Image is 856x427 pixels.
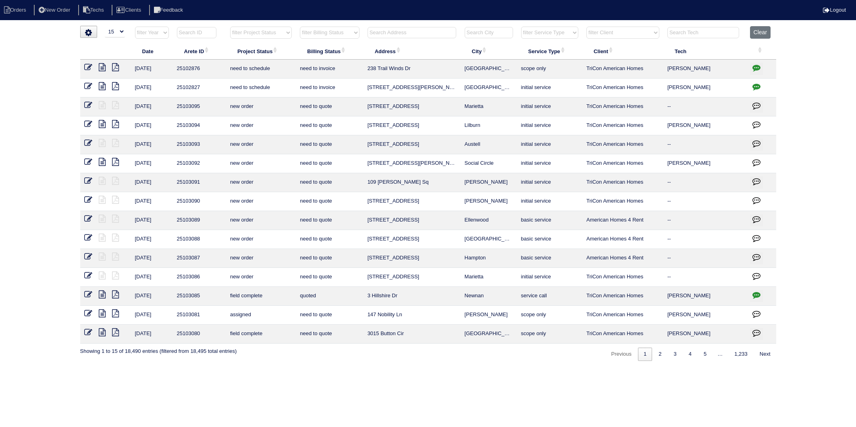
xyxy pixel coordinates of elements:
td: [STREET_ADDRESS] [364,268,461,287]
td: Hampton [461,249,517,268]
td: [PERSON_NAME] [663,116,746,135]
td: [PERSON_NAME] [461,173,517,192]
td: scope only [517,306,582,325]
td: new order [226,173,296,192]
td: new order [226,192,296,211]
td: -- [663,173,746,192]
li: Clients [112,5,148,16]
td: American Homes 4 Rent [582,211,663,230]
th: Address: activate to sort column ascending [364,43,461,60]
input: Search City [465,27,513,38]
td: Ellenwood [461,211,517,230]
td: TriCon American Homes [582,325,663,344]
td: [DATE] [131,287,173,306]
th: City: activate to sort column ascending [461,43,517,60]
td: [STREET_ADDRESS] [364,249,461,268]
td: 25103094 [173,116,226,135]
th: Billing Status: activate to sort column ascending [296,43,363,60]
td: 25103086 [173,268,226,287]
td: TriCon American Homes [582,97,663,116]
td: [PERSON_NAME] [461,192,517,211]
td: 25103087 [173,249,226,268]
td: need to quote [296,192,363,211]
td: 25103081 [173,306,226,325]
a: Clients [112,7,148,13]
a: Next [754,348,776,361]
td: 238 Trail Winds Dr [364,60,461,79]
td: -- [663,192,746,211]
td: Social Circle [461,154,517,173]
li: Feedback [149,5,189,16]
td: [GEOGRAPHIC_DATA] [461,325,517,344]
td: Marietta [461,268,517,287]
td: [STREET_ADDRESS][PERSON_NAME] [364,79,461,97]
td: American Homes 4 Rent [582,230,663,249]
td: need to quote [296,154,363,173]
td: need to schedule [226,79,296,97]
td: initial service [517,192,582,211]
td: [PERSON_NAME] [461,306,517,325]
td: Lilburn [461,116,517,135]
td: [STREET_ADDRESS] [364,97,461,116]
td: American Homes 4 Rent [582,249,663,268]
td: [DATE] [131,79,173,97]
td: [DATE] [131,154,173,173]
a: Previous [605,348,637,361]
td: 25103085 [173,287,226,306]
th: Date [131,43,173,60]
a: New Order [34,7,77,13]
a: 1,233 [729,348,753,361]
td: TriCon American Homes [582,173,663,192]
span: … [712,351,728,357]
th: Arete ID: activate to sort column ascending [173,43,226,60]
td: [PERSON_NAME] [663,154,746,173]
td: [DATE] [131,116,173,135]
td: -- [663,211,746,230]
a: Techs [78,7,110,13]
td: TriCon American Homes [582,287,663,306]
a: 2 [653,348,667,361]
td: TriCon American Homes [582,60,663,79]
td: 25102876 [173,60,226,79]
td: [STREET_ADDRESS][PERSON_NAME] [364,154,461,173]
td: 25103092 [173,154,226,173]
td: need to quote [296,116,363,135]
td: field complete [226,287,296,306]
input: Search Tech [667,27,739,38]
th: : activate to sort column ascending [746,43,776,60]
td: initial service [517,154,582,173]
td: new order [226,230,296,249]
td: basic service [517,249,582,268]
button: Clear [750,26,771,39]
td: need to quote [296,230,363,249]
a: Logout [823,7,846,13]
td: -- [663,135,746,154]
td: 25103089 [173,211,226,230]
td: need to invoice [296,79,363,97]
td: [DATE] [131,268,173,287]
input: Search Address [368,27,456,38]
td: -- [663,230,746,249]
th: Tech [663,43,746,60]
td: service call [517,287,582,306]
td: new order [226,97,296,116]
td: [DATE] [131,135,173,154]
td: initial service [517,135,582,154]
td: need to schedule [226,60,296,79]
td: 25103090 [173,192,226,211]
td: -- [663,97,746,116]
td: 25102827 [173,79,226,97]
td: 25103091 [173,173,226,192]
a: 3 [668,348,682,361]
td: scope only [517,60,582,79]
td: [STREET_ADDRESS] [364,192,461,211]
td: need to invoice [296,60,363,79]
td: need to quote [296,173,363,192]
td: 109 [PERSON_NAME] Sq [364,173,461,192]
td: need to quote [296,306,363,325]
td: field complete [226,325,296,344]
td: [GEOGRAPHIC_DATA] [461,230,517,249]
th: Service Type: activate to sort column ascending [517,43,582,60]
td: Newnan [461,287,517,306]
td: basic service [517,230,582,249]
